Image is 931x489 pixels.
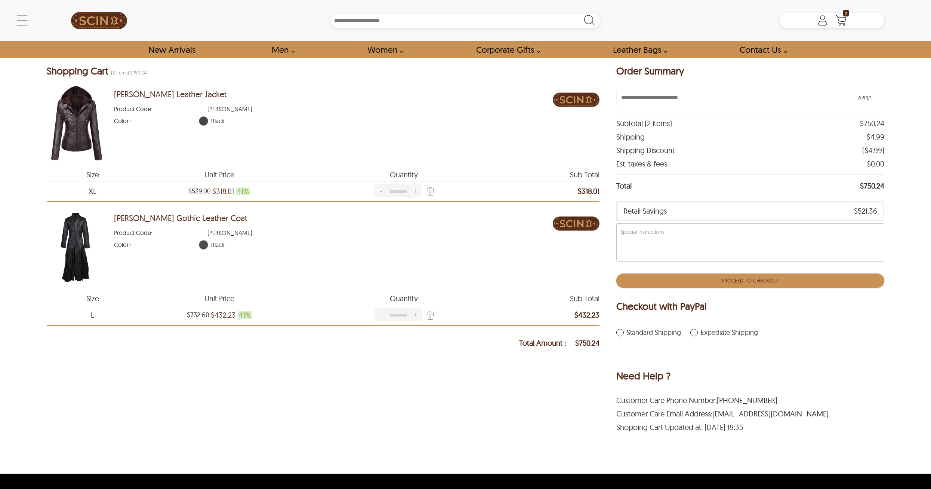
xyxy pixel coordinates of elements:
[616,370,670,383] div: Need Help ?
[47,295,139,302] span: Size
[139,171,300,178] span: Unit Price
[409,308,422,321] div: Increase Quantity of Item
[374,308,387,321] div: Decrease Quantity of Item
[114,213,247,223] a: [PERSON_NAME] Gothic Leather Coat
[616,119,672,128] span: Subtotal ( 2 items )
[114,89,226,99] a: [PERSON_NAME] Leather Jacket
[519,339,599,347] strong: Total Amount $750.24
[139,295,300,302] span: Unit Price
[111,70,147,76] span: (2 items) $750.24
[616,301,884,318] div: Checkout with PayPal
[553,210,599,238] img: Brand Logo Shopping Cart Image
[300,171,508,178] span: Quantity
[854,206,877,216] span: $521.36
[616,395,717,405] span: Customer Care Phone Number
[423,309,435,321] div: Press Enter to Remove Item
[616,421,884,434] div: Shopping Cart Updated at: Aug 26 2025, 19:35
[616,65,884,82] div: Order Summary
[374,184,387,198] div: Decrease Quantity of Item
[114,241,199,248] span: Color Black
[690,329,758,336] label: expediateShipping is unchecked
[114,225,553,236] div: Product Code NYLA
[114,117,199,125] span: Color Black
[616,422,743,432] span: Shopping Cart Updated at: [DATE] 19:35
[300,295,508,302] span: Quantity
[616,174,884,197] div: Total $750.24
[211,241,553,248] span: Black
[616,344,884,364] iframe: PayPal
[47,65,600,78] div: Shopping Cart
[885,442,931,478] iframe: chat widget
[423,187,435,198] img: sprite-icon
[71,4,127,37] img: SCIN
[616,409,712,418] span: Customer Care Email Address
[212,187,234,195] span: Unit Price which was at a price of $539.00, now after discount the price is $318.01 Discount of 41%
[47,187,139,195] span: Size XL
[616,273,884,288] button: Proceed To Checkout
[616,130,884,144] div: Shipping $4.99
[207,105,301,113] span: [PERSON_NAME]
[47,4,151,37] a: SCIN
[114,105,207,113] span: Product Code :
[862,146,884,155] span: ( $4.99 )
[468,41,545,58] a: Shop Leather Corporate Gifts
[553,210,599,240] a: Brand Logo Shopping Cart Image
[211,117,553,125] span: Black
[140,41,204,58] a: Shop New Arrivals
[409,184,422,198] div: Increase Quantity of Item
[263,41,299,58] a: shop men's leather jackets
[188,187,211,195] strike: $539.00
[114,229,207,236] span: Product Code :
[47,311,139,319] span: Size L
[47,86,107,161] img: Emmie Biker Leather Jacket
[199,116,208,126] div: Black
[207,229,301,236] span: [PERSON_NAME]
[616,301,707,314] div: Checkout with PayPal
[604,41,672,58] a: Shop Leather Bags
[616,201,884,221] div: Retail Savings $521.36
[47,171,139,178] span: Size
[236,187,250,195] span: 41 %
[423,311,435,321] img: sprite-icon
[616,157,884,171] div: Est. taxes & fees $0.00
[616,159,667,169] span: Est. taxes & fees
[623,206,667,216] span: Retail Savings
[858,94,871,101] span: Apply
[712,409,829,418] a: [EMAIL_ADDRESS][DOMAIN_NAME]
[616,132,645,142] span: Shipping
[423,185,435,198] div: Press Enter to Remove Item
[553,86,599,116] a: Brand Logo Shopping Cart Image
[187,311,209,319] strike: $732.60
[578,187,599,195] strong: subTotal $318.01
[867,159,884,169] span: $0.00
[47,65,147,78] div: Total Item and Total Amount (2 items) $750.24
[508,295,600,302] span: Sub Total
[519,339,575,347] span: Total Amount :
[47,210,107,284] img: Nyla Gothic Leather Coat
[616,178,632,193] span: Total
[238,311,252,319] span: 41 %
[860,119,884,128] span: $750.24
[616,144,884,157] div: Shipping Discount $4.99
[575,339,599,347] span: $750.24
[616,370,884,383] div: Need Help ?
[843,10,849,16] span: 2
[114,101,553,113] div: Product Code EMMIE
[867,132,884,142] span: $4.99
[359,41,408,58] a: Shop Women Leather Jackets
[553,86,599,114] img: Brand Logo Shopping Cart Image
[616,329,681,336] label: standardShipping is checked
[860,178,884,193] span: $750.24
[199,240,208,250] div: Black
[616,65,684,78] div: Order Summary
[616,117,884,130] div: Subtotal 2 items $750.24
[834,15,849,26] a: Shopping Cart
[731,41,791,58] a: contact-us
[211,311,236,319] span: Unit Price which was at a price of $732.60, now after discount the price is $432.23 Discount of 41%
[717,395,777,405] a: ‪[PHONE_NUMBER]‬
[616,146,675,155] span: Shipping Discount
[508,171,600,178] span: Sub Total
[574,311,599,319] strong: subTotal $432.23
